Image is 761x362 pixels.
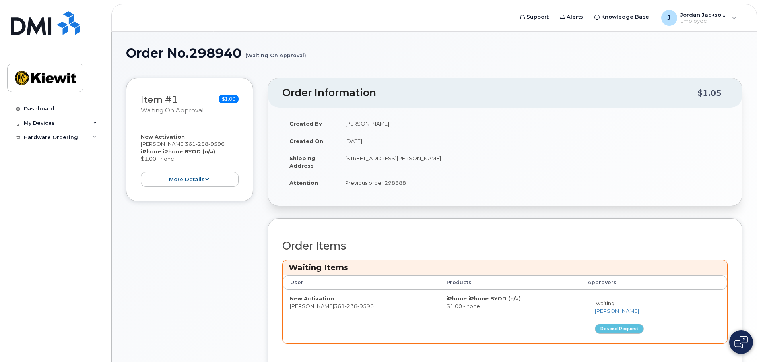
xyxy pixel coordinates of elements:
[289,120,322,127] strong: Created By
[345,303,357,309] span: 238
[126,46,742,60] h1: Order No.298940
[141,107,204,114] small: Waiting On Approval
[282,87,697,99] h2: Order Information
[447,295,521,302] strong: iPhone iPhone BYOD (n/a)
[283,275,439,290] th: User
[439,290,580,343] td: $1.00 - none
[141,148,215,155] strong: iPhone iPhone BYOD (n/a)
[289,155,315,169] strong: Shipping Address
[338,132,728,150] td: [DATE]
[282,240,728,252] h2: Order Items
[289,180,318,186] strong: Attention
[141,172,239,187] button: more details
[334,303,374,309] span: 361
[141,95,204,115] h3: Item #1
[595,324,644,334] button: Resend request
[245,46,306,58] small: (Waiting On Approval)
[196,141,208,147] span: 238
[595,308,639,314] a: [PERSON_NAME]
[290,295,334,302] strong: New Activation
[141,133,239,187] div: [PERSON_NAME] $1.00 - none
[289,262,721,273] h3: Waiting Items
[734,336,748,348] img: Open chat
[283,290,439,343] td: [PERSON_NAME]
[141,134,185,140] strong: New Activation
[357,303,374,309] span: 9596
[338,149,728,174] td: [STREET_ADDRESS][PERSON_NAME]
[697,85,722,101] div: $1.05
[596,300,615,306] span: waiting
[219,95,239,103] span: $1.00
[208,141,225,147] span: 9596
[289,138,323,144] strong: Created On
[580,275,704,290] th: Approvers
[338,174,728,192] td: Previous order 298688
[185,141,225,147] span: 361
[439,275,580,290] th: Products
[338,115,728,132] td: [PERSON_NAME]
